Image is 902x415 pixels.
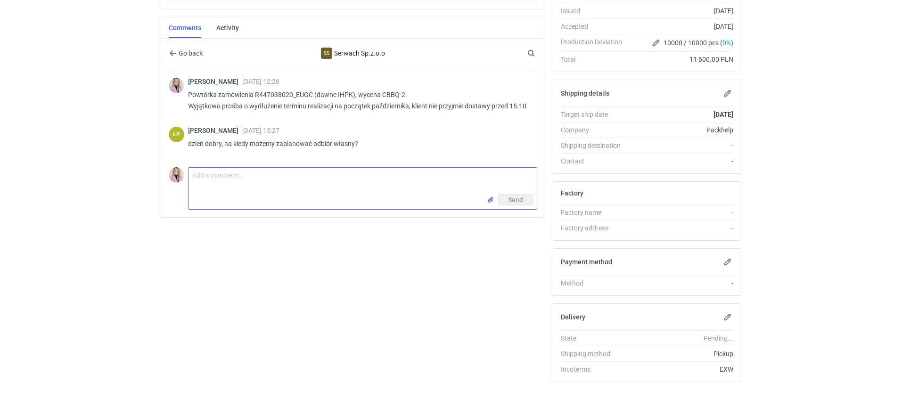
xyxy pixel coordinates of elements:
div: Method [561,278,630,288]
div: Packhelp [630,125,733,135]
h2: Delivery [561,313,585,321]
div: Target ship date [561,110,630,119]
div: - [630,208,733,217]
figcaption: SS [321,48,332,59]
div: - [630,278,733,288]
span: [PERSON_NAME] [188,127,242,134]
div: Shipping destination [561,141,630,150]
span: [PERSON_NAME] [188,78,242,85]
div: Production Deviation [561,37,630,49]
div: [DATE] [630,6,733,16]
span: [DATE] 15:27 [242,127,279,134]
button: Go back [169,48,203,59]
div: 11 600.00 PLN [630,55,733,64]
div: Shipping method [561,349,630,358]
div: Company [561,125,630,135]
div: Pickup [630,349,733,358]
div: - [630,141,733,150]
button: Edit shipping details [722,88,733,99]
div: Contact [561,156,630,166]
a: Comments [169,17,201,38]
div: Total [561,55,630,64]
div: Factory name [561,208,630,217]
a: Activity [216,17,239,38]
span: Go back [177,50,203,57]
div: Serwach Sp.z.o.o [276,48,430,59]
p: dzień dobry, na kiedy możemy zaplanować odbiór własny? [188,138,530,149]
div: Factory address [561,223,630,233]
input: Search [525,48,556,59]
div: [DATE] [630,22,733,31]
h2: Payment method [561,258,612,266]
em: Pending... [704,334,733,342]
img: Klaudia Wiśniewska [169,167,184,183]
button: Edit production Deviation [650,37,662,49]
div: Accepted [561,22,630,31]
span: Send [508,196,523,203]
div: - [630,156,733,166]
div: EXW [630,365,733,374]
img: Klaudia Wiśniewska [169,78,184,93]
div: Incoterms [561,365,630,374]
figcaption: ŁP [169,127,184,142]
button: Edit payment method [722,256,733,268]
strong: [DATE] [713,111,733,118]
div: State [561,334,630,343]
h2: Factory [561,189,583,197]
button: Send [498,194,533,205]
div: Serwach Sp.z.o.o [321,48,332,59]
div: Łukasz Postawa [169,127,184,142]
span: [DATE] 12:26 [242,78,279,85]
span: 0% [722,39,731,47]
span: 10000 / 10000 pcs ( ) [664,38,733,48]
div: Issued [561,6,630,16]
div: - [630,223,733,233]
h2: Shipping details [561,90,609,97]
button: Edit delivery details [722,311,733,323]
p: Powtórka zamówienia R447038020_EUGC (dawne IHPK), wycena CBBQ-2. Wyjątkowo prośba o wydłużenie te... [188,89,530,112]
